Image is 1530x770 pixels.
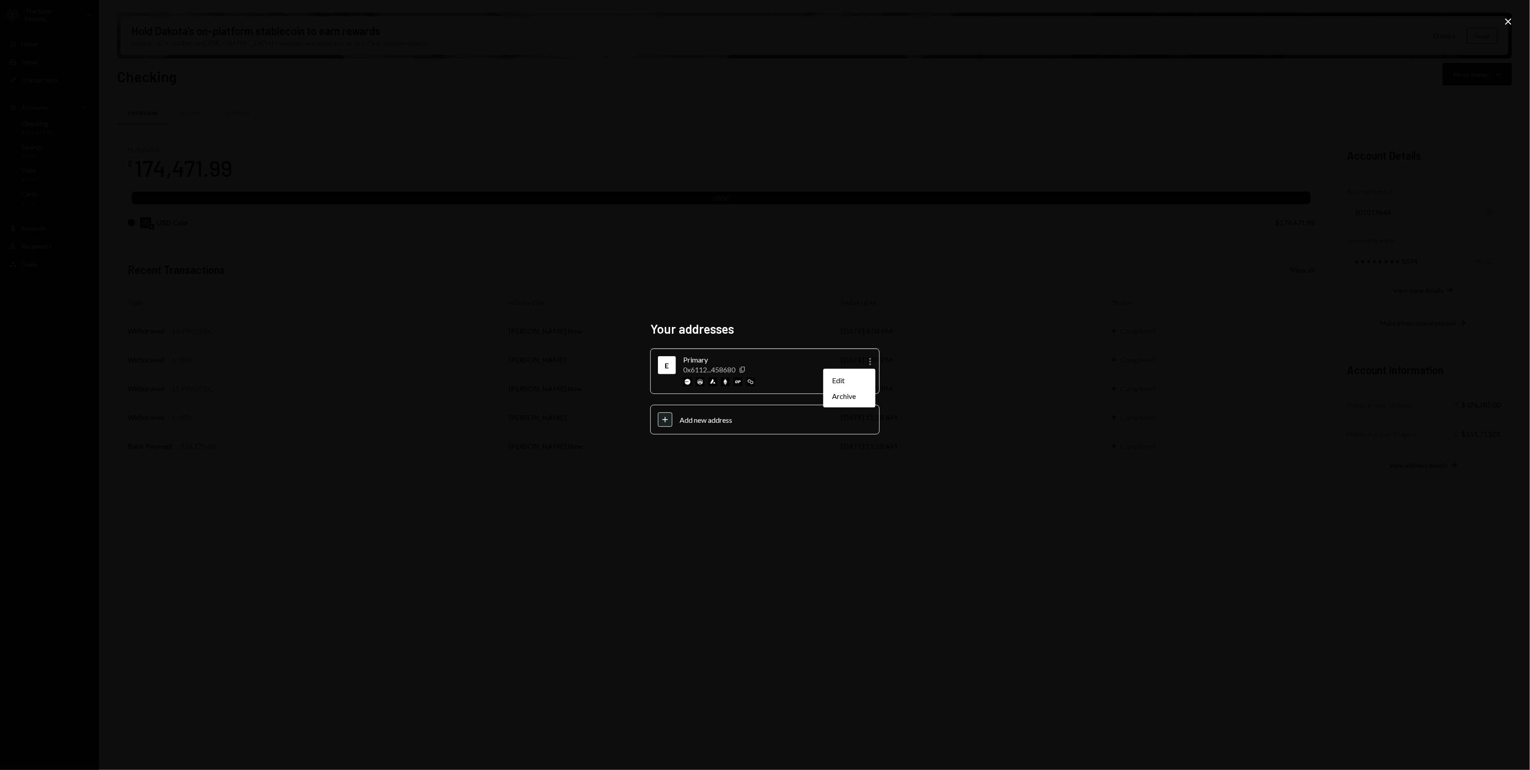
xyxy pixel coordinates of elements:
img: avalanche-mainnet [708,377,717,386]
div: Edit [827,372,872,388]
div: Ethereum [660,358,674,372]
img: base-mainnet [683,377,692,386]
h2: Your addresses [650,320,880,338]
img: ethereum-mainnet [721,377,730,386]
img: optimism-mainnet [734,377,743,386]
img: polygon-mainnet [746,377,755,386]
button: Add new address [650,405,880,434]
div: Archive [827,388,872,404]
div: 0x6112...458680 [683,365,735,374]
img: arbitrum-mainnet [696,377,705,386]
div: Add new address [680,416,872,424]
div: Primary [683,354,825,365]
